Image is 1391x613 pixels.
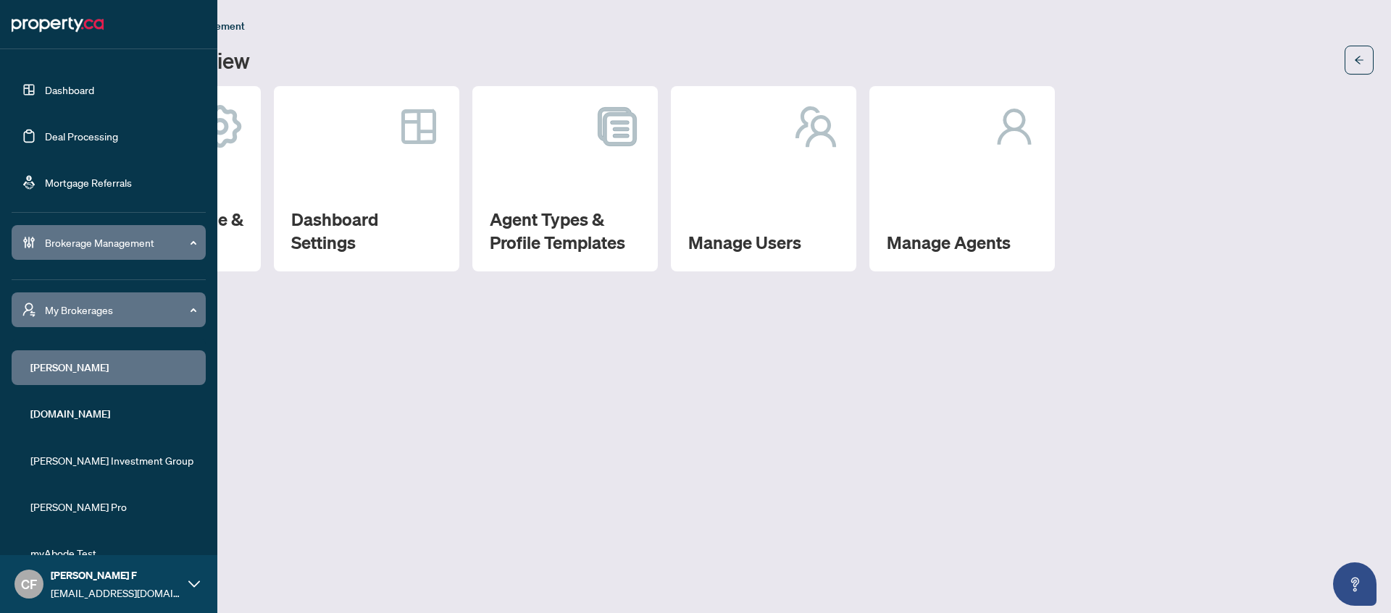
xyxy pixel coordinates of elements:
[30,452,196,468] span: [PERSON_NAME] Investment Group
[30,406,196,422] span: [DOMAIN_NAME]
[12,13,104,36] img: logo
[45,130,118,143] a: Deal Processing
[22,303,36,317] span: user-switch
[291,208,442,254] h2: Dashboard Settings
[490,208,640,254] h2: Agent Types & Profile Templates
[51,585,181,601] span: [EMAIL_ADDRESS][DOMAIN_NAME]
[45,302,196,318] span: My Brokerages
[45,83,94,96] a: Dashboard
[688,231,839,254] h2: Manage Users
[45,176,132,189] a: Mortgage Referrals
[51,567,181,583] span: [PERSON_NAME] F
[1354,55,1364,65] span: arrow-left
[887,231,1037,254] h2: Manage Agents
[30,499,196,515] span: [PERSON_NAME] Pro
[1333,562,1377,606] button: Open asap
[45,234,196,250] span: Brokerage Management
[21,574,37,594] span: CF
[30,360,196,376] span: [PERSON_NAME]
[30,545,196,561] span: myAbode Test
